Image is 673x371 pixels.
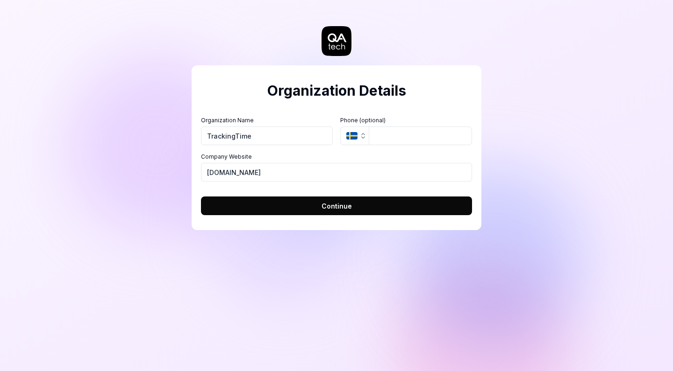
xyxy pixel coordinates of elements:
input: https:// [201,163,472,182]
h2: Organization Details [201,80,472,101]
label: Organization Name [201,116,333,125]
label: Phone (optional) [340,116,472,125]
label: Company Website [201,153,472,161]
span: Continue [322,201,352,211]
button: Continue [201,196,472,215]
